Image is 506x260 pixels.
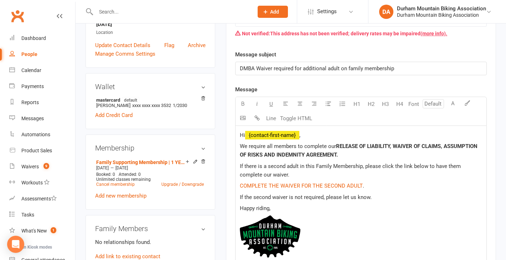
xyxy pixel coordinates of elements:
[9,30,75,46] a: Dashboard
[240,205,270,211] span: Happy riding,
[240,183,363,189] span: COMPLETE THE WAIVER FOR THE SECOND ADULT
[242,31,270,36] strong: Not verified:
[21,180,43,185] div: Workouts
[9,191,75,207] a: Assessments
[119,172,141,177] span: Attended: 0
[240,194,372,200] span: If the second waiver is not required, please let us know.
[397,12,486,18] div: Durham Mountain Biking Association
[132,103,171,108] span: xxxx xxxx xxxx 3532
[240,65,394,72] span: DMBA Waiver required for additional adult on family membership
[235,27,487,40] div: This address has not been verified; delivery rates may be impaired
[95,96,206,109] li: [PERSON_NAME]
[9,127,75,143] a: Automations
[423,99,444,108] input: Default
[21,83,44,89] div: Payments
[258,6,288,18] button: Add
[379,5,393,19] div: DA
[235,50,276,59] label: Message subject
[264,111,278,126] button: Line
[21,148,52,153] div: Product Sales
[9,159,75,175] a: Waivers 9
[96,29,206,36] div: Location
[9,175,75,191] a: Workouts
[95,50,155,58] a: Manage Comms Settings
[21,132,50,137] div: Automations
[9,95,75,111] a: Reports
[95,144,206,152] h3: Membership
[96,177,151,182] span: Unlimited classes remaining
[9,7,26,25] a: Clubworx
[21,196,57,202] div: Assessments
[21,100,39,105] div: Reports
[240,163,462,178] span: If there is a second adult in this Family Membership, please click the link below to have them co...
[122,97,139,103] span: default
[299,132,300,138] span: ,
[21,51,37,57] div: People
[278,111,314,126] button: Toggle HTML
[364,97,378,111] button: H2
[9,62,75,78] a: Calendar
[235,85,257,94] label: Message
[96,165,109,170] span: [DATE]
[7,236,24,253] div: Open Intercom Messenger
[240,143,479,158] span: RELEASE OF LIABILITY, WAIVER OF CLAIMS, ASSUMPTION OF RISKS AND INDEMNITY AGREEMENT.
[407,97,421,111] button: Font
[21,35,46,41] div: Dashboard
[94,7,248,17] input: Search...
[96,97,202,103] strong: mastercard
[188,41,206,50] a: Archive
[95,238,206,246] p: No relationships found.
[21,116,44,121] div: Messages
[94,165,206,171] div: —
[350,97,364,111] button: H1
[270,9,279,15] span: Add
[21,67,41,73] div: Calendar
[51,227,56,233] span: 1
[9,46,75,62] a: People
[363,183,364,189] span: .
[21,228,47,234] div: What's New
[420,31,447,36] a: (more info).
[95,41,150,50] a: Update Contact Details
[96,182,135,187] a: Cancel membership
[173,103,187,108] span: 1/2030
[9,78,75,95] a: Payments
[96,172,115,177] span: Booked: 0
[378,97,392,111] button: H3
[9,223,75,239] a: What's New1
[9,207,75,223] a: Tasks
[240,215,300,258] img: 01289c63-458f-4da5-820d-db108a6cd13b.png
[164,41,174,50] a: Flag
[95,225,206,233] h3: Family Members
[21,212,34,218] div: Tasks
[317,4,337,20] span: Settings
[95,193,146,199] a: Add new membership
[446,97,460,111] button: A
[43,163,49,169] span: 9
[95,111,133,119] a: Add Credit Card
[397,5,486,12] div: Durham Mountain Biking Association
[21,164,39,169] div: Waivers
[95,83,206,91] h3: Wallet
[161,182,204,187] a: Upgrade / Downgrade
[240,132,245,138] span: Hi
[264,97,278,111] button: U
[96,21,206,27] strong: [DATE]
[115,165,128,170] span: [DATE]
[269,101,273,107] span: U
[9,111,75,127] a: Messages
[392,97,407,111] button: H4
[96,159,186,165] a: Family Supporting Membership | 1 YEAR | Includes 2 parents and children under [DEMOGRAPHIC_DATA],...
[240,143,336,149] span: We require all members to complete our
[9,143,75,159] a: Product Sales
